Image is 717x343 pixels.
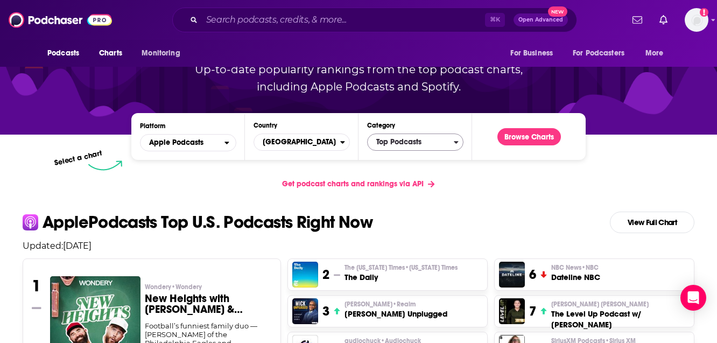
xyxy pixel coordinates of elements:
[47,46,79,61] span: Podcasts
[322,303,329,319] h3: 3
[134,43,194,64] button: open menu
[551,300,690,330] a: [PERSON_NAME] [PERSON_NAME]The Level Up Podcast w/ [PERSON_NAME]
[551,309,690,330] h3: The Level Up Podcast w/ [PERSON_NAME]
[405,264,458,271] span: • [US_STATE] Times
[700,8,708,17] svg: Add a profile image
[172,8,577,32] div: Search podcasts, credits, & more...
[499,298,525,324] img: The Level Up Podcast w/ Paul Alex
[551,272,600,283] h3: Dateline NBC
[254,134,350,151] button: Countries
[655,11,672,29] a: Show notifications dropdown
[518,17,563,23] span: Open Advanced
[173,61,544,95] p: Up-to-date popularity rankings from the top podcast charts, including Apple Podcasts and Spotify.
[88,160,122,171] img: select arrow
[23,214,38,230] img: apple Icon
[551,263,599,272] span: NBC News
[92,43,129,64] a: Charts
[638,43,677,64] button: open menu
[510,46,553,61] span: For Business
[345,309,447,319] h3: [PERSON_NAME] Unplugged
[551,300,690,309] p: Paul Alex Espinoza
[40,43,93,64] button: open menu
[140,134,236,151] h2: Platforms
[32,276,41,296] h3: 1
[551,263,600,272] p: NBC News • NBC
[149,139,203,146] span: Apple Podcasts
[43,214,372,231] p: Apple Podcasts Top U.S. Podcasts Right Now
[282,179,424,188] span: Get podcast charts and rankings via API
[548,6,567,17] span: New
[145,283,272,291] p: Wondery • Wondery
[273,171,443,197] a: Get podcast charts and rankings via API
[485,13,505,27] span: ⌘ K
[345,300,447,309] p: Mick Hunt • Realm
[645,46,664,61] span: More
[680,285,706,311] div: Open Intercom Messenger
[368,133,454,151] span: Top Podcasts
[9,10,112,30] img: Podchaser - Follow, Share and Rate Podcasts
[142,46,180,61] span: Monitoring
[685,8,708,32] span: Logged in as SonyAlexis
[581,264,599,271] span: • NBC
[254,133,340,151] span: [GEOGRAPHIC_DATA]
[529,267,536,283] h3: 6
[685,8,708,32] button: Show profile menu
[514,13,568,26] button: Open AdvancedNew
[551,300,649,309] span: [PERSON_NAME] [PERSON_NAME]
[145,283,272,321] a: Wondery•WonderyNew Heights with [PERSON_NAME] & [PERSON_NAME]
[140,134,236,151] button: open menu
[628,11,646,29] a: Show notifications dropdown
[202,11,485,29] input: Search podcasts, credits, & more...
[499,262,525,288] img: Dateline NBC
[345,272,458,283] h3: The Daily
[292,262,318,288] img: The Daily
[529,303,536,319] h3: 7
[573,46,624,61] span: For Podcasters
[392,300,416,308] span: • Realm
[292,298,318,324] img: Mick Unplugged
[685,8,708,32] img: User Profile
[551,263,600,283] a: NBC News•NBCDateline NBC
[322,267,329,283] h3: 2
[171,283,202,291] span: • Wondery
[610,212,694,233] a: View Full Chart
[345,263,458,272] p: The New York Times • New York Times
[345,300,416,309] span: [PERSON_NAME]
[99,46,122,61] span: Charts
[345,263,458,272] span: The [US_STATE] Times
[345,300,447,319] a: [PERSON_NAME]•Realm[PERSON_NAME] Unplugged
[14,241,703,251] p: Updated: [DATE]
[497,128,561,145] button: Browse Charts
[566,43,640,64] button: open menu
[345,263,458,283] a: The [US_STATE] Times•[US_STATE] TimesThe Daily
[53,149,103,167] p: Select a chart
[367,134,463,151] button: Categories
[145,283,202,291] span: Wondery
[503,43,566,64] button: open menu
[145,293,272,315] h3: New Heights with [PERSON_NAME] & [PERSON_NAME]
